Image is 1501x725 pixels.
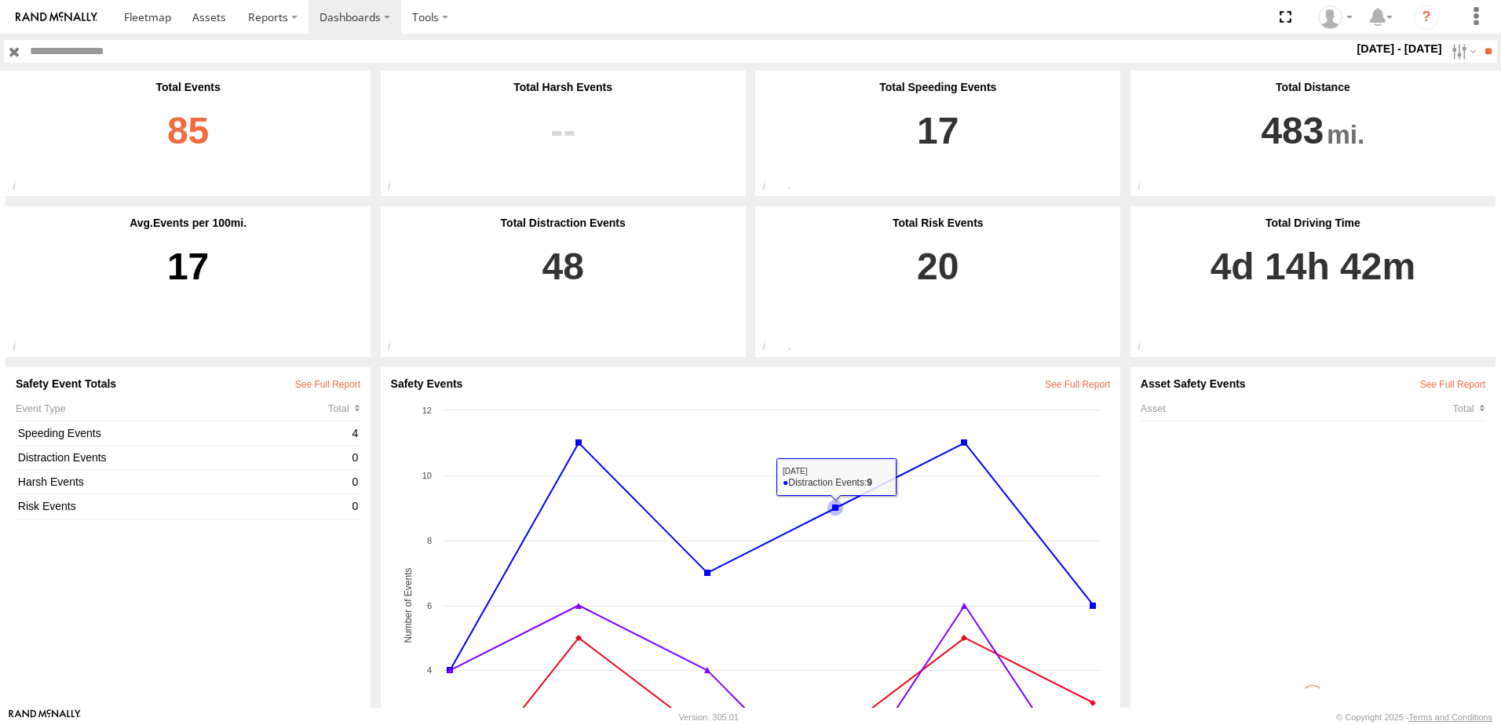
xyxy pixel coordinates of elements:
a: 20 [765,229,1110,347]
a: 4d 14h 42m [1141,229,1485,347]
i: ? [1414,5,1439,30]
div: Total number of safety events reported within the specified date range and applied filters [5,180,39,197]
a: Speeding Events [18,426,348,440]
tspan: 10 [422,471,431,480]
tspan: 8 [426,536,431,545]
tspan: 4 [426,665,431,675]
div: 0 [350,448,360,467]
div: Safety Events [391,377,1111,390]
div: Total number of Speeding events reported within the specified date range and applied filters [755,180,789,197]
a: 17 [765,93,1110,186]
div: Click to Sort [328,403,360,414]
div: Total driving time within the specified date range and applied filters [1130,340,1164,357]
div: Total number of Distraction events reported within the specified date range and applied filters [381,340,415,357]
a: View Harsh Events on Events Report [391,93,736,186]
div: Total Driving Time [1141,217,1485,229]
div: 0 [350,472,360,491]
div: Total Harsh Events [391,81,736,93]
div: 0 [350,497,360,516]
a: View All Events in Safety Report [1045,379,1110,390]
tspan: Number of Events [403,567,414,643]
tspan: 6 [426,601,431,610]
a: Visit our Website [9,709,81,725]
div: Asset Safety Events [1141,377,1485,390]
a: 483 [1141,93,1485,186]
div: Event Type [16,403,328,414]
tspan: 12 [422,406,431,415]
div: Total Distraction Events [391,217,736,229]
div: © Copyright 2025 - [1336,712,1492,722]
div: Total Events [16,81,360,93]
div: Version: 305.01 [679,712,739,722]
div: Total number of Harsh driving events reported within the specified date range and applied filters [381,180,415,197]
div: Total Speeding Events [765,81,1110,93]
div: Yerlin Castro [1313,5,1358,29]
label: [DATE] - [DATE] [1353,40,1445,57]
label: Search Filter Options [1445,40,1479,63]
div: Asset [1141,403,1453,414]
div: Total Distance [1141,81,1485,93]
div: 4 [350,424,360,443]
a: Risk Events [18,499,348,513]
a: Distraction Events [18,450,348,465]
div: Total number of Risk events reported within the specified date range and applied filters [755,340,789,357]
a: Harsh Events [18,475,348,489]
div: 17 [16,229,360,347]
div: Total distance travelled within the specified date range and applied filters [1130,180,1164,197]
a: 85 [16,93,360,186]
a: Terms and Conditions [1409,712,1492,722]
div: Safety Event Totals [16,377,360,390]
div: The average number of safety events reported per 100 within the specified date range and applied ... [5,340,39,357]
img: rand-logo.svg [16,12,97,23]
div: Total Risk Events [765,217,1110,229]
div: Click to Sort [1453,403,1485,414]
a: 48 [391,229,736,347]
